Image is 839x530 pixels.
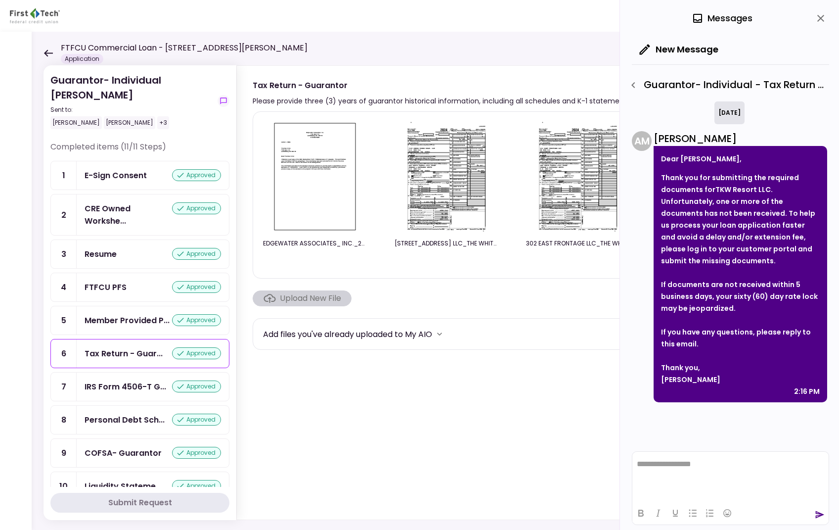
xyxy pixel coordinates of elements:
[172,281,221,293] div: approved
[632,506,649,520] button: Bold
[104,116,155,129] div: [PERSON_NAME]
[794,385,820,397] div: 2:16 PM
[85,447,162,459] div: COFSA- Guarantor
[218,95,229,107] button: show-messages
[263,328,432,340] div: Add files you've already uploaded to My AIO
[85,414,165,426] div: Personal Debt Schedule
[50,438,229,468] a: 9COFSA- Guarantorapproved
[395,239,498,248] div: 7004 PERRY CREEK ROAD_ LLC_THE WHITE FAMILY 1995 TRUST THOMAS _ KATHLEEN WHITE_2024_1065_K1.pdf
[50,116,102,129] div: [PERSON_NAME]
[50,306,229,335] a: 5Member Provided PFSapproved
[172,480,221,492] div: approved
[85,347,163,360] div: Tax Return - Guarantor
[50,372,229,401] a: 7IRS Form 4506-T Guarantorapproved
[85,202,172,227] div: CRE Owned Worksheet
[526,239,630,248] div: 302 EAST FRONTAGE LLC_THE WHITE FAMILY 1995 TRUST THOMAS _ KATHLEEN WHITE_2024_1065_K1.pdf
[50,194,229,236] a: 2CRE Owned Worksheetapproved
[172,414,221,426] div: approved
[172,314,221,326] div: approved
[172,169,221,181] div: approved
[719,506,736,520] button: Emojis
[654,131,827,146] div: [PERSON_NAME]
[50,73,214,129] div: Guarantor- Individual [PERSON_NAME]
[815,510,825,520] button: send
[50,405,229,434] a: 8Personal Debt Scheduleapproved
[51,194,77,235] div: 2
[253,79,632,92] div: Tax Return - Guarantor
[172,447,221,459] div: approved
[661,362,820,374] div: Thank you,
[85,314,170,327] div: Member Provided PFS
[661,279,820,314] div: If documents are not received within 5 business days, your sixty (60) day rate lock may be jeopar...
[51,306,77,335] div: 5
[661,326,820,350] div: If you have any questions, please reply to this email.
[702,506,718,520] button: Numbered list
[51,472,77,500] div: 10
[50,472,229,501] a: 10Liquidity Statements - Guarantorapproved
[172,248,221,260] div: approved
[253,290,352,306] span: Click here to upload the required document
[812,10,829,27] button: close
[85,381,166,393] div: IRS Form 4506-T Guarantor
[684,506,701,520] button: Bullet list
[10,8,60,23] img: Partner icon
[85,169,147,182] div: E-Sign Consent
[632,131,652,151] div: A M
[172,202,221,214] div: approved
[661,374,820,385] div: [PERSON_NAME]
[51,273,77,301] div: 4
[661,153,820,165] p: Dear [PERSON_NAME],
[667,506,684,520] button: Underline
[50,493,229,513] button: Submit Request
[50,240,229,269] a: 3Resumeapproved
[650,506,666,520] button: Italic
[632,452,829,501] iframe: Rich Text Area
[172,381,221,392] div: approved
[51,439,77,467] div: 9
[51,161,77,190] div: 1
[61,42,308,54] h1: FTFCU Commercial Loan - [STREET_ADDRESS][PERSON_NAME]
[51,406,77,434] div: 8
[632,37,726,62] button: New Message
[714,101,745,124] div: [DATE]
[51,240,77,268] div: 3
[85,281,127,293] div: FTFCU PFS
[85,480,162,492] div: Liquidity Statements - Guarantor
[263,239,367,248] div: EDGEWATER ASSOCIATES_ INC._2024_1120S_K1.pdf
[50,105,214,114] div: Sent to:
[715,185,771,194] strong: TKW Resort LLC
[625,77,829,94] div: Guarantor- Individual - Tax Return - Guarantor
[50,273,229,302] a: 4FTFCU PFSapproved
[50,161,229,190] a: 1E-Sign Consentapproved
[692,11,752,26] div: Messages
[61,54,103,64] div: Application
[157,116,169,129] div: +3
[50,339,229,368] a: 6Tax Return - Guarantorapproved
[85,248,117,260] div: Resume
[50,141,229,161] div: Completed items (11/11 Steps)
[51,339,77,368] div: 6
[172,347,221,359] div: approved
[432,327,447,341] button: more
[253,95,632,107] div: Please provide three (3) years of guarantor historical information, including all schedules and K...
[108,497,172,509] div: Submit Request
[51,373,77,401] div: 7
[661,172,820,267] div: Thank you for submitting the required documents for . Unfortunately, one or more of the documents...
